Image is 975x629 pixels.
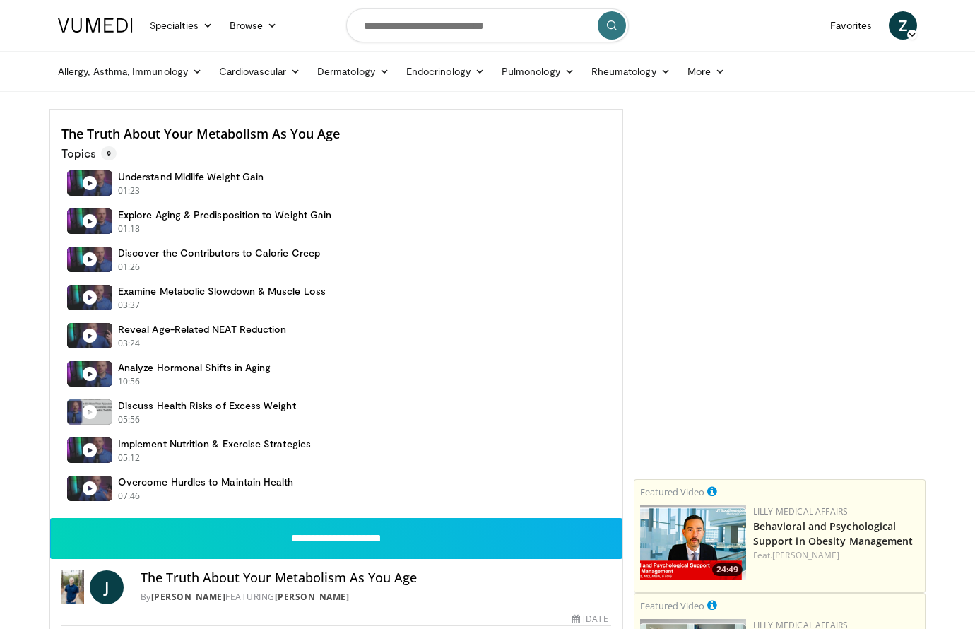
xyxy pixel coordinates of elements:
a: [PERSON_NAME] [772,549,839,561]
a: More [679,57,733,86]
span: 9 [101,146,117,160]
p: 10:56 [118,375,141,388]
a: [PERSON_NAME] [151,591,226,603]
h4: Discover the Contributors to Calorie Creep [118,247,320,259]
div: By FEATURING [141,591,611,604]
p: 01:18 [118,223,141,235]
div: [DATE] [572,613,610,625]
img: VuMedi Logo [58,18,133,33]
a: Allergy, Asthma, Immunology [49,57,211,86]
input: Search topics, interventions [346,8,629,42]
a: Browse [221,11,286,40]
p: 05:12 [118,452,141,464]
h4: The Truth About Your Metabolism As You Age [141,570,611,586]
div: Feat. [753,549,919,562]
img: ba3304f6-7838-4e41-9c0f-2e31ebde6754.png.150x105_q85_crop-smart_upscale.png [640,505,746,580]
p: 07:46 [118,490,141,502]
h4: Examine Metabolic Slowdown & Muscle Loss [118,285,326,298]
p: 01:26 [118,261,141,274]
span: 24:49 [712,563,743,576]
p: Topics [61,146,117,160]
iframe: Advertisement [673,294,885,471]
a: Cardiovascular [211,57,309,86]
img: Dr. Jordan Rennicke [61,570,84,604]
a: Lilly Medical Affairs [753,505,849,517]
a: Favorites [822,11,880,40]
h4: Implement Nutrition & Exercise Strategies [118,437,311,450]
a: Rheumatology [583,57,679,86]
p: 03:37 [118,299,141,312]
h4: Analyze Hormonal Shifts in Aging [118,361,271,374]
h4: The Truth About Your Metabolism As You Age [61,127,611,142]
a: Specialties [141,11,221,40]
a: Endocrinology [398,57,493,86]
a: Z [889,11,917,40]
h4: Explore Aging & Predisposition to Weight Gain [118,208,331,221]
a: Behavioral and Psychological Support in Obesity Management [753,519,914,548]
small: Featured Video [640,599,704,612]
p: 03:24 [118,337,141,350]
small: Featured Video [640,486,704,498]
a: Pulmonology [493,57,583,86]
p: 05:56 [118,413,141,426]
h4: Discuss Health Risks of Excess Weight [118,399,296,412]
a: J [90,570,124,604]
a: [PERSON_NAME] [275,591,350,603]
h4: Understand Midlife Weight Gain [118,170,264,183]
h4: Overcome Hurdles to Maintain Health [118,476,293,488]
iframe: Advertisement [673,109,885,286]
p: 01:23 [118,184,141,197]
a: Dermatology [309,57,398,86]
h4: Reveal Age-Related NEAT Reduction [118,323,286,336]
a: 24:49 [640,505,746,580]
